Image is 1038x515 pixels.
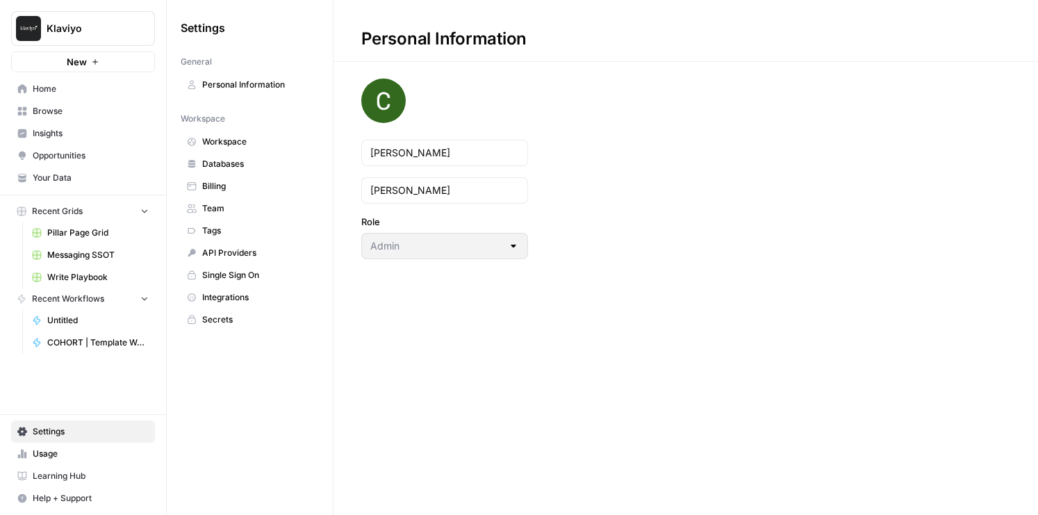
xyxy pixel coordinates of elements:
[11,420,155,443] a: Settings
[361,215,528,229] label: Role
[32,293,104,305] span: Recent Workflows
[202,136,313,148] span: Workspace
[181,175,319,197] a: Billing
[11,288,155,309] button: Recent Workflows
[202,79,313,91] span: Personal Information
[26,266,155,288] a: Write Playbook
[67,55,87,69] span: New
[181,131,319,153] a: Workspace
[11,167,155,189] a: Your Data
[361,79,406,123] img: avatar
[33,127,149,140] span: Insights
[181,153,319,175] a: Databases
[47,249,149,261] span: Messaging SSOT
[202,158,313,170] span: Databases
[202,180,313,193] span: Billing
[202,291,313,304] span: Integrations
[33,492,149,505] span: Help + Support
[202,224,313,237] span: Tags
[26,332,155,354] a: COHORT | Template Workflow
[181,220,319,242] a: Tags
[202,313,313,326] span: Secrets
[11,100,155,122] a: Browse
[181,286,319,309] a: Integrations
[33,83,149,95] span: Home
[11,145,155,167] a: Opportunities
[33,149,149,162] span: Opportunities
[11,465,155,487] a: Learning Hub
[181,56,212,68] span: General
[47,22,131,35] span: Klaviyo
[26,309,155,332] a: Untitled
[11,201,155,222] button: Recent Grids
[33,425,149,438] span: Settings
[181,74,319,96] a: Personal Information
[47,271,149,284] span: Write Playbook
[47,314,149,327] span: Untitled
[47,336,149,349] span: COHORT | Template Workflow
[33,448,149,460] span: Usage
[202,202,313,215] span: Team
[11,78,155,100] a: Home
[32,205,83,218] span: Recent Grids
[202,247,313,259] span: API Providers
[33,105,149,117] span: Browse
[26,222,155,244] a: Pillar Page Grid
[11,443,155,465] a: Usage
[16,16,41,41] img: Klaviyo Logo
[181,197,319,220] a: Team
[11,122,155,145] a: Insights
[333,28,554,50] div: Personal Information
[181,309,319,331] a: Secrets
[181,19,225,36] span: Settings
[181,264,319,286] a: Single Sign On
[11,487,155,509] button: Help + Support
[11,51,155,72] button: New
[181,113,225,125] span: Workspace
[202,269,313,281] span: Single Sign On
[33,470,149,482] span: Learning Hub
[181,242,319,264] a: API Providers
[47,227,149,239] span: Pillar Page Grid
[11,11,155,46] button: Workspace: Klaviyo
[33,172,149,184] span: Your Data
[26,244,155,266] a: Messaging SSOT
